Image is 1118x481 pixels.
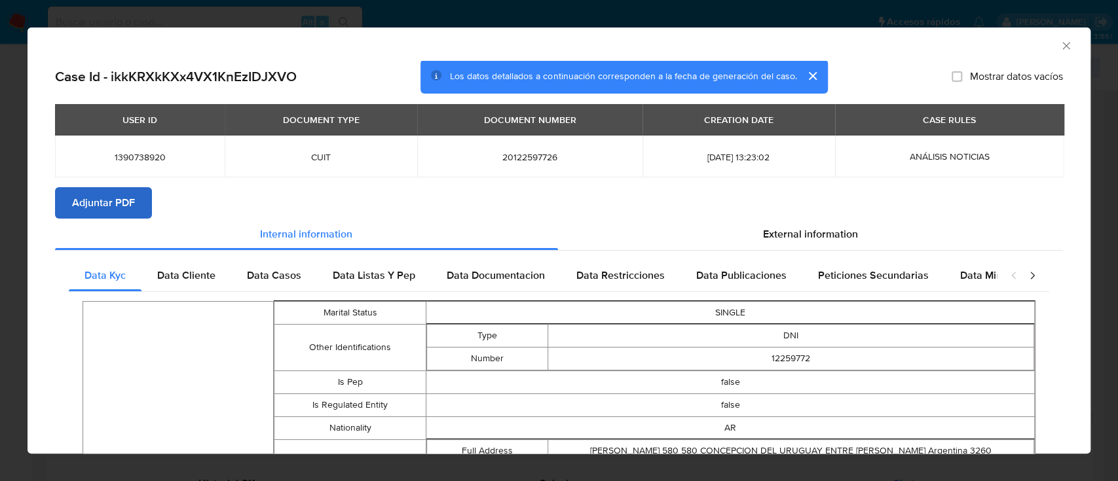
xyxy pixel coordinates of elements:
[274,417,426,440] td: Nationality
[72,188,135,217] span: Adjuntar PDF
[157,268,215,283] span: Data Cliente
[55,219,1063,250] div: Detailed info
[447,268,545,283] span: Data Documentacion
[333,268,415,283] span: Data Listas Y Pep
[433,151,626,163] span: 20122597726
[1060,39,1071,51] button: Cerrar ventana
[548,325,1034,347] td: DNI
[763,226,858,241] span: External information
[69,260,997,291] div: Detailed internal info
[28,27,1090,454] div: closure-recommendation-modal
[260,226,352,241] span: Internal information
[658,151,819,163] span: [DATE] 13:23:02
[576,268,665,283] span: Data Restricciones
[475,109,584,131] div: DOCUMENT NUMBER
[970,70,1063,83] span: Mostrar datos vacíos
[426,371,1035,394] td: false
[796,60,828,92] button: cerrar
[84,268,126,283] span: Data Kyc
[71,151,209,163] span: 1390738920
[427,347,548,370] td: Number
[548,347,1034,370] td: 12259772
[240,151,401,163] span: CUIT
[915,109,984,131] div: CASE RULES
[426,394,1035,417] td: false
[450,70,796,83] span: Los datos detallados a continuación corresponden a la fecha de generación del caso.
[427,325,548,347] td: Type
[274,302,426,325] td: Marital Status
[426,417,1035,440] td: AR
[247,268,301,283] span: Data Casos
[275,109,367,131] div: DOCUMENT TYPE
[548,440,1034,463] td: [PERSON_NAME] 580 580 CONCEPCION DEL URUGUAY ENTRE [PERSON_NAME] Argentina 3260
[426,302,1035,325] td: SINGLE
[910,150,990,163] span: ANÁLISIS NOTICIAS
[55,187,152,219] button: Adjuntar PDF
[55,68,297,85] h2: Case Id - ikkKRXkKXx4VX1KnEzIDJXVO
[115,109,165,131] div: USER ID
[427,440,548,463] td: Full Address
[952,71,962,82] input: Mostrar datos vacíos
[960,268,1032,283] span: Data Minoridad
[818,268,929,283] span: Peticiones Secundarias
[274,325,426,371] td: Other Identifications
[696,109,781,131] div: CREATION DATE
[274,394,426,417] td: Is Regulated Entity
[274,371,426,394] td: Is Pep
[696,268,787,283] span: Data Publicaciones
